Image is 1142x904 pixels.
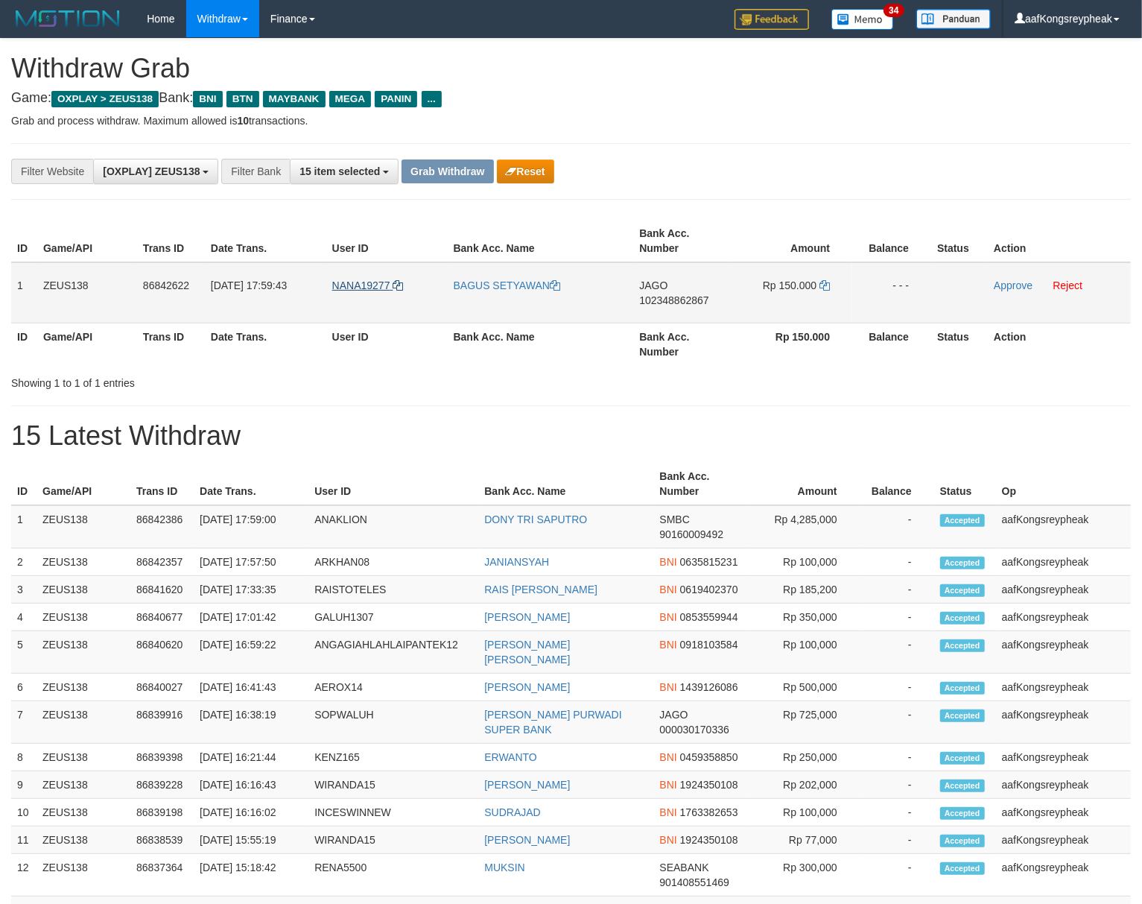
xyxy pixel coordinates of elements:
[931,220,988,262] th: Status
[11,54,1131,83] h1: Withdraw Grab
[11,220,37,262] th: ID
[11,159,93,184] div: Filter Website
[497,159,554,183] button: Reset
[748,674,860,701] td: Rp 500,000
[37,744,130,771] td: ZEUS138
[748,463,860,505] th: Amount
[11,674,37,701] td: 6
[934,463,996,505] th: Status
[484,779,570,791] a: [PERSON_NAME]
[748,631,860,674] td: Rp 100,000
[326,323,448,365] th: User ID
[37,771,130,799] td: ZEUS138
[194,826,308,854] td: [DATE] 15:55:19
[633,220,733,262] th: Bank Acc. Number
[332,279,390,291] span: NANA19277
[680,681,738,693] span: Copy 1439126086 to clipboard
[308,799,478,826] td: INCESWINNEW
[263,91,326,107] span: MAYBANK
[940,682,985,695] span: Accepted
[37,463,130,505] th: Game/API
[130,631,194,674] td: 86840620
[402,159,493,183] button: Grab Withdraw
[916,9,991,29] img: panduan.png
[37,799,130,826] td: ZEUS138
[11,701,37,744] td: 7
[860,799,934,826] td: -
[194,854,308,897] td: [DATE] 15:18:42
[194,505,308,549] td: [DATE] 17:59:00
[660,779,677,791] span: BNI
[11,854,37,897] td: 12
[931,323,988,365] th: Status
[448,323,634,365] th: Bank Acc. Name
[11,113,1131,128] p: Grab and process withdraw. Maximum allowed is transactions.
[308,826,478,854] td: WIRANDA15
[996,576,1131,604] td: aafKongsreypheak
[996,854,1131,897] td: aafKongsreypheak
[940,835,985,847] span: Accepted
[639,279,667,291] span: JAGO
[37,262,137,323] td: ZEUS138
[205,323,326,365] th: Date Trans.
[660,584,677,595] span: BNI
[940,780,985,792] span: Accepted
[484,556,549,568] a: JANIANSYAH
[860,744,934,771] td: -
[852,262,931,323] td: - - -
[860,463,934,505] th: Balance
[639,294,708,306] span: Copy 102348862867 to clipboard
[940,862,985,875] span: Accepted
[484,681,570,693] a: [PERSON_NAME]
[194,576,308,604] td: [DATE] 17:33:35
[37,854,130,897] td: ZEUS138
[103,165,200,177] span: [OXPLAY] ZEUS138
[299,165,380,177] span: 15 item selected
[194,549,308,576] td: [DATE] 17:57:50
[221,159,290,184] div: Filter Bank
[422,91,442,107] span: ...
[478,463,653,505] th: Bank Acc. Name
[194,463,308,505] th: Date Trans.
[484,709,621,736] a: [PERSON_NAME] PURWADI SUPER BANK
[37,576,130,604] td: ZEUS138
[194,799,308,826] td: [DATE] 16:16:02
[308,771,478,799] td: WIRANDA15
[308,576,478,604] td: RAISTOTELES
[11,262,37,323] td: 1
[660,639,677,651] span: BNI
[819,279,830,291] a: Copy 150000 to clipboard
[852,220,931,262] th: Balance
[988,323,1131,365] th: Action
[660,834,677,846] span: BNI
[484,751,537,763] a: ERWANTO
[680,611,738,623] span: Copy 0853559944 to clipboard
[831,9,894,30] img: Button%20Memo.svg
[308,744,478,771] td: KENZ165
[308,701,478,744] td: SOPWALUH
[205,220,326,262] th: Date Trans.
[11,421,1131,451] h1: 15 Latest Withdraw
[11,826,37,854] td: 11
[940,557,985,569] span: Accepted
[748,505,860,549] td: Rp 4,285,000
[996,604,1131,631] td: aafKongsreypheak
[660,513,690,525] span: SMBC
[733,220,852,262] th: Amount
[37,323,137,365] th: Game/API
[194,674,308,701] td: [DATE] 16:41:43
[748,576,860,604] td: Rp 185,200
[37,604,130,631] td: ZEUS138
[860,631,934,674] td: -
[11,744,37,771] td: 8
[660,528,724,540] span: Copy 90160009492 to clipboard
[996,799,1131,826] td: aafKongsreypheak
[660,806,677,818] span: BNI
[852,323,931,365] th: Balance
[860,826,934,854] td: -
[940,807,985,820] span: Accepted
[884,4,904,17] span: 34
[994,279,1032,291] a: Approve
[93,159,218,184] button: [OXPLAY] ZEUS138
[11,7,124,30] img: MOTION_logo.png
